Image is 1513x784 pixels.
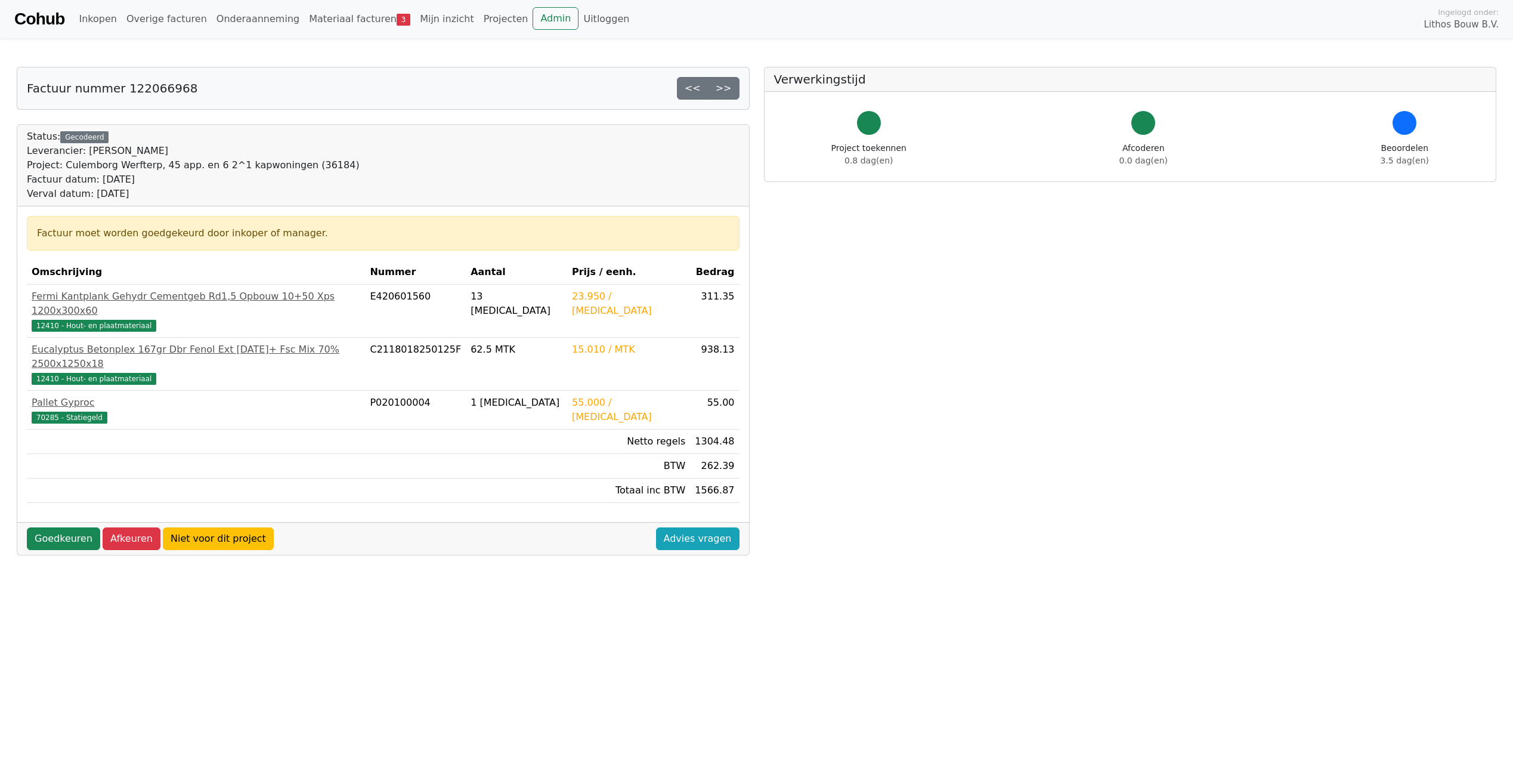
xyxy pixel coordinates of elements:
[572,342,685,357] div: 15.010 / MTK
[677,77,708,100] a: <<
[27,81,197,95] h5: Factuur nummer 122066968
[32,396,360,424] a: Pallet Gyproc70285 - Statiegeld
[1381,142,1429,167] div: Beoordelen
[304,7,415,31] a: Materiaal facturen3
[27,158,360,172] div: Project: Culemborg Werfterp, 45 app. en 6 2^1 kapwoningen (36184)
[74,7,121,31] a: Inkopen
[365,285,466,338] td: E420601560
[1119,156,1168,165] span: 0.0 dag(en)
[32,342,360,385] a: Eucalyptus Betonplex 167gr Dbr Fenol Ext [DATE]+ Fsc Mix 70% 2500x1250x1812410 - Hout- en plaatma...
[365,338,466,391] td: C2118018250125F
[690,285,739,338] td: 311.35
[690,454,739,479] td: 262.39
[471,289,562,318] div: 13 [MEDICAL_DATA]
[1381,156,1429,165] span: 3.5 dag(en)
[122,7,212,31] a: Overige facturen
[466,260,567,285] th: Aantal
[1438,7,1499,18] span: Ingelogd onder:
[365,391,466,430] td: P020100004
[533,7,578,30] a: Admin
[690,391,739,430] td: 55.00
[27,129,360,201] div: Status:
[27,187,360,201] div: Verval datum: [DATE]
[37,226,729,240] div: Factuur moet worden goedgekeurd door inkoper of manager.
[32,396,360,410] div: Pallet Gyproc
[479,7,533,31] a: Projecten
[32,289,360,318] div: Fermi Kantplank Gehydr Cementgeb Rd1,5 Opbouw 10+50 Xps 1200x300x60
[32,373,156,385] span: 12410 - Hout- en plaatmateriaal
[567,260,690,285] th: Prijs / eenh.
[572,396,685,424] div: 55.000 / [MEDICAL_DATA]
[32,320,156,332] span: 12410 - Hout- en plaatmateriaal
[27,172,360,187] div: Factuur datum: [DATE]
[397,14,410,26] span: 3
[1119,142,1168,167] div: Afcoderen
[690,338,739,391] td: 938.13
[27,260,365,285] th: Omschrijving
[32,289,360,332] a: Fermi Kantplank Gehydr Cementgeb Rd1,5 Opbouw 10+50 Xps 1200x300x6012410 - Hout- en plaatmateriaal
[567,454,690,479] td: BTW
[415,7,479,31] a: Mijn inzicht
[831,142,906,167] div: Project toekennen
[27,527,100,550] a: Goedkeuren
[32,342,360,371] div: Eucalyptus Betonplex 167gr Dbr Fenol Ext [DATE]+ Fsc Mix 70% 2500x1250x18
[690,430,739,454] td: 1304.48
[212,7,304,31] a: Onderaanneming
[471,396,562,410] div: 1 [MEDICAL_DATA]
[60,131,109,143] div: Gecodeerd
[365,260,466,285] th: Nummer
[471,342,562,357] div: 62.5 MTK
[844,156,893,165] span: 0.8 dag(en)
[567,430,690,454] td: Netto regels
[14,5,64,33] a: Cohub
[690,260,739,285] th: Bedrag
[32,412,107,424] span: 70285 - Statiegeld
[163,527,274,550] a: Niet voor dit project
[1424,18,1499,32] span: Lithos Bouw B.V.
[690,479,739,503] td: 1566.87
[774,72,1487,87] h5: Verwerkingstijd
[27,144,360,158] div: Leverancier: [PERSON_NAME]
[578,7,634,31] a: Uitloggen
[656,527,740,550] a: Advies vragen
[567,479,690,503] td: Totaal inc BTW
[572,289,685,318] div: 23.950 / [MEDICAL_DATA]
[708,77,740,100] a: >>
[103,527,160,550] a: Afkeuren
